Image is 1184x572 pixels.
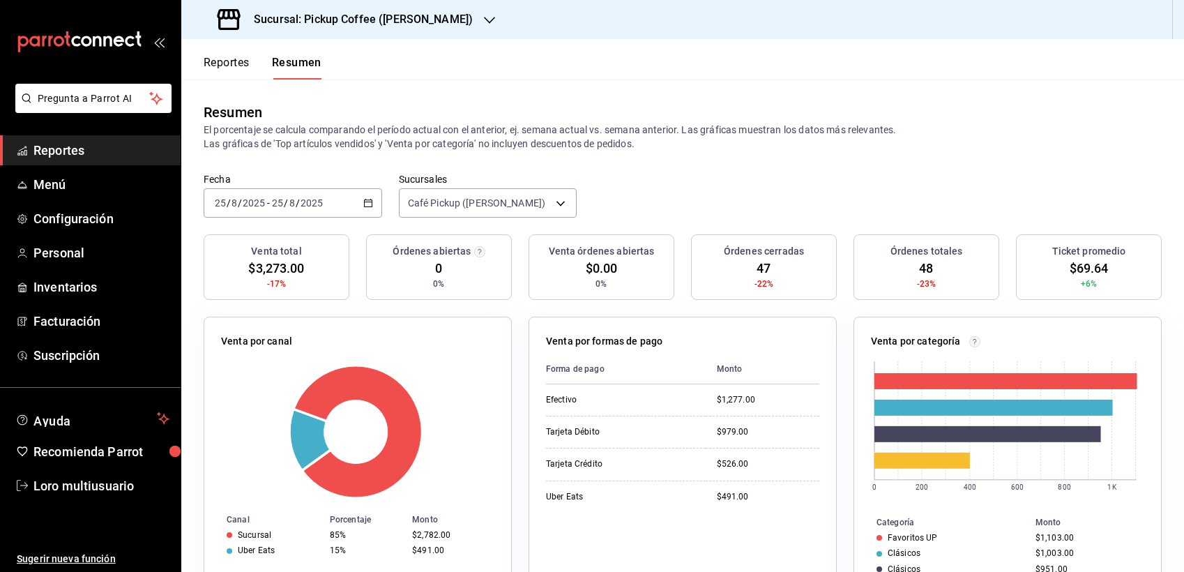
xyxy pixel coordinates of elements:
input: ---- [242,197,266,209]
div: $2,782.00 [412,530,489,540]
div: Tarjeta Crédito [546,458,685,470]
font: Loro multiusuario [33,479,134,493]
h3: Ticket promedio [1052,244,1126,259]
div: 85% [330,530,401,540]
p: El porcentaje se calcula comparando el período actual con el anterior, ej. semana actual vs. sema... [204,123,1162,151]
span: 47 [757,259,771,278]
span: -17% [267,278,287,290]
h3: Órdenes totales [890,244,963,259]
span: Pregunta a Parrot AI [38,91,150,106]
div: Uber Eats [546,491,685,503]
div: $1,003.00 [1035,548,1139,558]
div: $491.00 [412,545,489,555]
font: Facturación [33,314,100,329]
font: Reportes [204,56,250,70]
span: Café Pickup ([PERSON_NAME]) [408,196,546,210]
text: 400 [964,483,976,491]
input: -- [271,197,284,209]
span: $3,273.00 [248,259,304,278]
span: - [267,197,270,209]
span: 48 [919,259,933,278]
th: Monto [706,354,819,384]
p: Venta por formas de pago [546,334,662,349]
button: open_drawer_menu [153,36,165,47]
text: 1K [1108,483,1117,491]
th: Monto [1030,515,1161,530]
div: $491.00 [717,491,819,503]
h3: Órdenes cerradas [724,244,804,259]
div: Favoritos UP [888,533,938,543]
h3: Venta órdenes abiertas [549,244,655,259]
text: 600 [1011,483,1024,491]
div: Efectivo [546,394,685,406]
div: $979.00 [717,426,819,438]
label: Fecha [204,174,382,184]
font: Recomienda Parrot [33,444,143,459]
span: $0.00 [586,259,618,278]
th: Porcentaje [324,512,407,527]
text: 0 [872,483,876,491]
span: $69.64 [1070,259,1109,278]
th: Categoría [854,515,1030,530]
font: Menú [33,177,66,192]
div: $1,277.00 [717,394,819,406]
h3: Venta total [251,244,301,259]
font: Reportes [33,143,84,158]
div: Sucursal [238,530,271,540]
label: Sucursales [399,174,577,184]
div: $1,103.00 [1035,533,1139,543]
div: $526.00 [717,458,819,470]
h3: Sucursal: Pickup Coffee ([PERSON_NAME]) [243,11,473,28]
span: +6% [1081,278,1097,290]
th: Canal [204,512,324,527]
div: 15% [330,545,401,555]
input: ---- [300,197,324,209]
span: / [296,197,300,209]
span: 0 [435,259,442,278]
div: Pestañas de navegación [204,56,321,80]
div: Resumen [204,102,262,123]
font: Configuración [33,211,114,226]
span: -23% [917,278,936,290]
th: Monto [407,512,511,527]
font: Sugerir nueva función [17,553,116,564]
input: -- [214,197,227,209]
div: Clásicos [888,548,920,558]
span: 0% [433,278,444,290]
span: / [227,197,231,209]
h3: Órdenes abiertas [393,244,471,259]
span: -22% [754,278,774,290]
text: 200 [916,483,928,491]
font: Suscripción [33,348,100,363]
p: Venta por categoría [871,334,961,349]
font: Inventarios [33,280,97,294]
span: 0% [595,278,607,290]
button: Resumen [272,56,321,80]
text: 800 [1058,483,1071,491]
input: -- [231,197,238,209]
input: -- [289,197,296,209]
p: Venta por canal [221,334,292,349]
span: / [284,197,288,209]
th: Forma de pago [546,354,706,384]
span: / [238,197,242,209]
font: Personal [33,246,84,260]
div: Uber Eats [238,545,275,555]
button: Pregunta a Parrot AI [15,84,172,113]
a: Pregunta a Parrot AI [10,101,172,116]
div: Tarjeta Débito [546,426,685,438]
span: Ayuda [33,410,151,427]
